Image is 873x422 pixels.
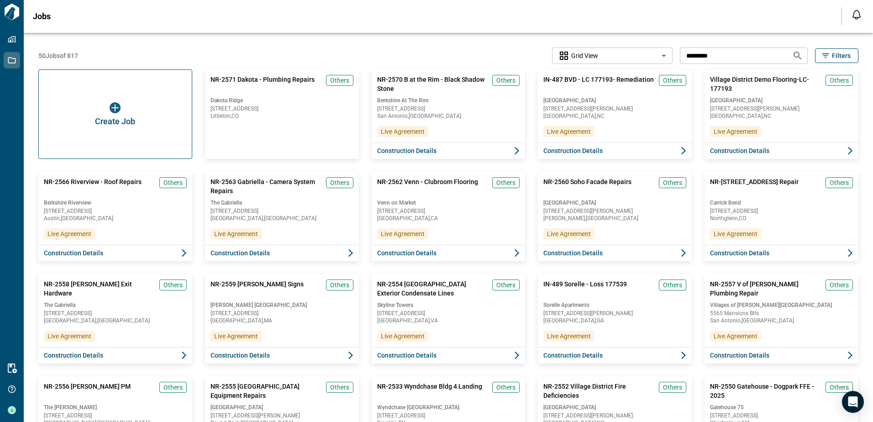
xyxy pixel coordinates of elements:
span: [STREET_ADDRESS] [377,413,520,418]
span: Construction Details [210,248,270,258]
span: Jobs [33,12,51,21]
span: [STREET_ADDRESS] [44,413,187,418]
span: Sorelle Apartments [543,301,686,309]
span: Live Agreement [714,127,757,136]
span: Dakota Ridge [210,97,353,104]
span: NR-2558 [PERSON_NAME] Exit Hardware [44,280,156,298]
button: Construction Details [538,245,692,261]
span: Live Agreement [547,332,591,341]
span: NR-2555 [GEOGRAPHIC_DATA] Equipment Repairs [210,382,322,400]
span: NR-2554 [GEOGRAPHIC_DATA] Exterior Condensate Lines [377,280,489,298]
span: The [PERSON_NAME] [44,404,187,411]
span: Villages of [PERSON_NAME][GEOGRAPHIC_DATA] [710,301,853,309]
span: Others [496,178,515,187]
span: [PERSON_NAME] [GEOGRAPHIC_DATA] [210,301,353,309]
button: Construction Details [38,245,192,261]
span: Live Agreement [381,127,425,136]
button: Filters [815,48,858,63]
div: Open Intercom Messenger [842,391,864,413]
button: Construction Details [372,245,526,261]
span: Construction Details [710,248,769,258]
span: Venn on Market [377,199,520,206]
span: NR-2571 Dakota - Plumbing Repairs [210,75,315,93]
span: [STREET_ADDRESS][PERSON_NAME] [543,208,686,214]
span: Live Agreement [214,229,258,238]
span: Construction Details [710,351,769,360]
span: [GEOGRAPHIC_DATA] , NC [543,113,686,119]
span: Create Job [95,117,135,126]
span: Others [496,280,515,290]
span: [STREET_ADDRESS] [377,311,520,316]
span: Construction Details [543,248,603,258]
span: [GEOGRAPHIC_DATA] , VA [377,318,520,323]
button: Construction Details [705,347,858,364]
span: Wyndchase [GEOGRAPHIC_DATA] [377,404,520,411]
span: Construction Details [377,146,436,155]
span: NR-2563 Gabriella - Camera System Repairs [210,177,322,195]
span: Others [330,280,349,290]
span: NR-2552 Village District Fire Deficiencies [543,382,655,400]
span: Others [496,383,515,392]
span: NR-2533 Wyndchase Bldg 4 Landing [377,382,482,400]
span: Littleton , CO [210,113,353,119]
button: Construction Details [38,347,192,364]
span: Construction Details [377,248,436,258]
span: [PERSON_NAME] , [GEOGRAPHIC_DATA] [543,216,686,221]
span: Live Agreement [47,332,91,341]
span: [GEOGRAPHIC_DATA] , [GEOGRAPHIC_DATA] [44,318,187,323]
span: Others [496,76,515,85]
span: Others [663,76,682,85]
span: Others [830,280,849,290]
span: Skyline Towers [377,301,520,309]
span: [GEOGRAPHIC_DATA] [543,97,686,104]
span: NR-2562 Venn - Clubroom Flooring [377,177,478,195]
span: 50 Jobs of 817 [38,51,78,60]
span: [STREET_ADDRESS][PERSON_NAME] [543,413,686,418]
span: Others [663,178,682,187]
span: NR-2556 [PERSON_NAME] PM [44,382,131,400]
span: Berkshire At The Rim [377,97,520,104]
span: NR-2570 B at the Rim - Black Shadow Stone [377,75,489,93]
img: icon button [110,102,121,113]
span: Others [663,280,682,290]
span: The Gabriella [210,199,353,206]
span: Live Agreement [714,332,757,341]
span: Others [830,178,849,187]
span: Others [330,178,349,187]
span: [GEOGRAPHIC_DATA] , GA [543,318,686,323]
span: Others [830,383,849,392]
span: Live Agreement [47,229,91,238]
span: Others [663,383,682,392]
span: NR-[STREET_ADDRESS] Repair [710,177,799,195]
span: Carrick Bend [710,199,853,206]
span: Live Agreement [547,229,591,238]
button: Construction Details [705,245,858,261]
span: NR-2559 [PERSON_NAME] Signs [210,280,304,298]
span: Grid View [571,51,598,60]
button: Open notification feed [849,7,864,22]
span: Construction Details [377,351,436,360]
span: [STREET_ADDRESS] [44,208,187,214]
span: IN-487 BVD - LC 177193- Remediation [543,75,654,93]
span: 5565 Mansions Blfs [710,311,853,316]
span: [GEOGRAPHIC_DATA] [210,404,353,411]
span: Live Agreement [714,229,757,238]
span: [STREET_ADDRESS] [710,413,853,418]
span: [STREET_ADDRESS] [44,311,187,316]
button: Construction Details [205,245,359,261]
span: NR-2560 Soho Facade Repairs [543,177,631,195]
button: Construction Details [705,142,858,159]
button: Construction Details [538,142,692,159]
span: The Gabriella [44,301,187,309]
span: Northglenn , CO [710,216,853,221]
span: [GEOGRAPHIC_DATA] , MA [210,318,353,323]
button: Search jobs [789,47,807,65]
span: Others [830,76,849,85]
span: Others [330,383,349,392]
span: Live Agreement [381,332,425,341]
span: [STREET_ADDRESS][PERSON_NAME] [543,106,686,111]
span: [STREET_ADDRESS][PERSON_NAME] [710,106,853,111]
span: Village District Demo Flooring-LC-177193 [710,75,822,93]
div: Without label [552,47,673,65]
span: [STREET_ADDRESS] [210,208,353,214]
